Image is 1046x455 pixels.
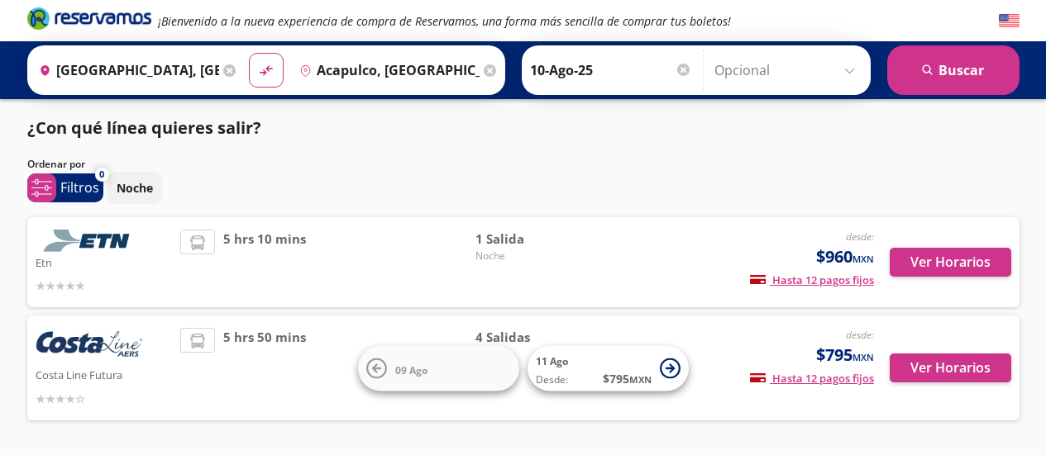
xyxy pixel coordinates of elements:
p: Ordenar por [27,157,85,172]
span: 5 hrs 50 mins [223,328,306,408]
span: $960 [816,244,874,269]
input: Elegir Fecha [530,50,692,91]
button: Noche [107,172,162,204]
span: Hasta 12 pagos fijos [750,371,874,386]
span: 4 Salidas [475,328,591,347]
p: ¿Con qué línea quieres salir? [27,116,261,140]
span: 0 [99,168,104,182]
small: MXN [629,373,652,386]
button: 0Filtros [27,173,103,202]
span: $795 [816,343,874,367]
img: Costa Line Futura [36,328,143,364]
button: 09 Ago [358,346,519,391]
input: Buscar Origen [32,50,219,91]
span: Hasta 12 pagos fijos [750,273,874,287]
small: MXN [853,351,874,363]
button: Buscar [887,45,1020,95]
p: Filtros [60,178,99,197]
span: Desde: [536,372,568,387]
span: 1 Salida [475,230,591,249]
button: 11 AgoDesde:$795MXN [528,346,689,391]
i: Brand Logo [27,6,151,31]
em: ¡Bienvenido a la nueva experiencia de compra de Reservamos, una forma más sencilla de comprar tus... [158,13,731,29]
p: Costa Line Futura [36,364,173,384]
p: Noche [117,179,153,197]
button: Ver Horarios [890,353,1011,382]
em: desde: [846,328,874,342]
span: 09 Ago [395,363,427,377]
em: desde: [846,230,874,244]
span: 11 Ago [536,354,568,368]
button: Ver Horarios [890,248,1011,277]
p: Etn [36,252,173,272]
input: Opcional [714,50,862,91]
img: Etn [36,230,143,252]
span: Noche [475,249,591,263]
button: English [999,11,1020,31]
a: Brand Logo [27,6,151,36]
small: MXN [853,253,874,265]
span: $ 795 [603,370,652,387]
span: 5 hrs 10 mins [223,230,306,295]
input: Buscar Destino [293,50,480,91]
